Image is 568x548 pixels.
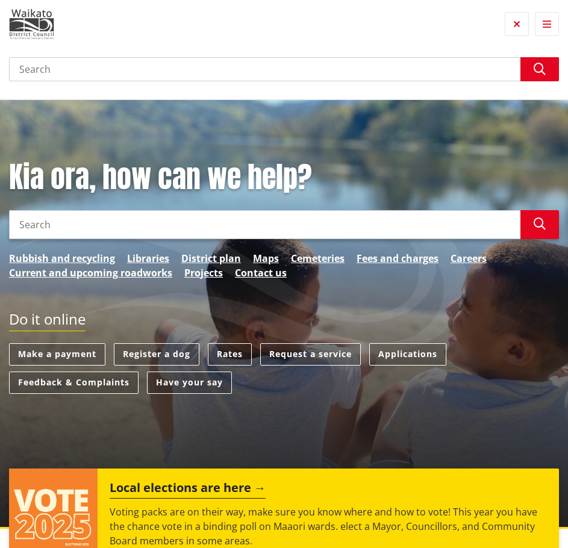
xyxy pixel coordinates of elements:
[253,251,279,266] a: Maps
[208,343,252,366] a: Rates
[110,505,547,548] p: Voting packs are on their way, make sure you know where and how to vote! This year you have the c...
[451,251,487,266] a: Careers
[513,497,556,541] iframe: Messenger Launcher
[114,343,199,366] a: Register a dog
[9,266,172,280] a: Current and upcoming roadworks
[181,251,241,266] a: District plan
[9,311,86,332] h2: Do it online
[9,343,105,366] a: Make a payment
[9,372,139,394] a: Feedback & Complaints
[260,343,361,366] a: Request a service
[110,481,266,499] h2: Local elections are here
[9,210,520,239] input: Search input
[235,266,287,280] a: Contact us
[357,251,438,266] a: Fees and charges
[369,343,446,366] a: Applications
[9,9,54,39] img: Waikato District Council - Te Kaunihera aa Takiwaa o Waikato
[9,160,559,195] h1: Kia ora, how can we help?
[127,251,169,266] a: Libraries
[291,251,345,266] a: Cemeteries
[184,266,223,280] a: Projects
[9,251,115,266] a: Rubbish and recycling
[147,372,232,394] a: Have your say
[9,57,559,81] input: Search input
